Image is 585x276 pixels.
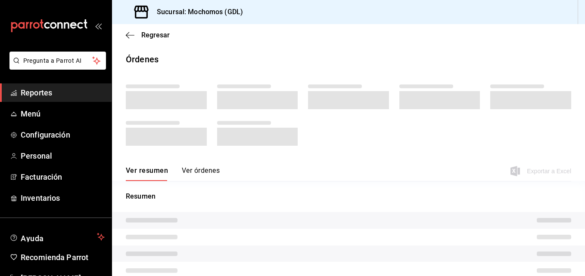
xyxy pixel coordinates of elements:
[126,166,220,181] div: navigation tabs
[141,31,170,39] span: Regresar
[21,108,105,120] span: Menú
[21,150,105,162] span: Personal
[9,52,106,70] button: Pregunta a Parrot AI
[21,251,105,263] span: Recomienda Parrot
[23,56,93,65] span: Pregunta a Parrot AI
[182,166,220,181] button: Ver órdenes
[21,232,93,242] span: Ayuda
[21,192,105,204] span: Inventarios
[6,62,106,71] a: Pregunta a Parrot AI
[126,53,159,66] div: Órdenes
[95,22,102,29] button: open_drawer_menu
[21,87,105,98] span: Reportes
[126,31,170,39] button: Regresar
[21,171,105,183] span: Facturación
[150,7,243,17] h3: Sucursal: Mochomos (GDL)
[21,129,105,141] span: Configuración
[126,191,571,202] p: Resumen
[126,166,168,181] button: Ver resumen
